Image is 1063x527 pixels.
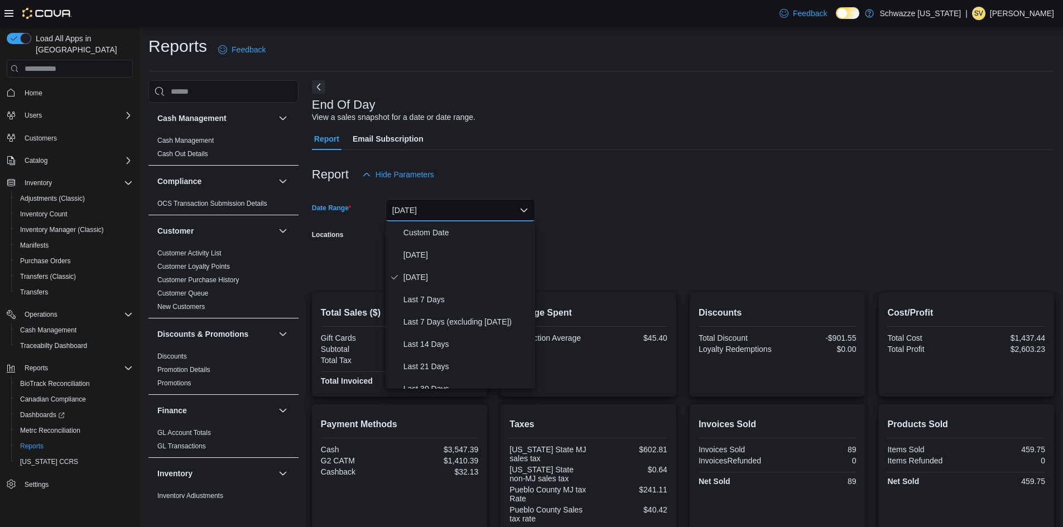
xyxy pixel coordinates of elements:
[16,207,72,221] a: Inventory Count
[16,192,89,205] a: Adjustments (Classic)
[780,477,856,486] div: 89
[148,350,299,394] div: Discounts & Promotions
[157,366,210,374] a: Promotion Details
[20,154,52,167] button: Catalog
[972,7,985,20] div: Simonita Valdez
[11,238,137,253] button: Manifests
[20,131,133,145] span: Customers
[20,257,71,265] span: Purchase Orders
[321,445,397,454] div: Cash
[20,132,61,145] a: Customers
[16,424,133,437] span: Metrc Reconciliation
[321,418,479,431] h2: Payment Methods
[20,379,90,388] span: BioTrack Reconciliation
[509,333,586,342] div: Transaction Average
[887,477,919,486] strong: Net Sold
[312,80,325,94] button: Next
[699,477,730,486] strong: Net Sold
[157,328,274,340] button: Discounts & Promotions
[157,365,210,374] span: Promotion Details
[148,35,207,57] h1: Reports
[16,339,92,352] a: Traceabilty Dashboard
[11,191,137,206] button: Adjustments (Classic)
[25,178,52,187] span: Inventory
[20,426,80,435] span: Metrc Reconciliation
[20,154,133,167] span: Catalog
[402,467,478,476] div: $32.13
[157,276,239,284] a: Customer Purchase History
[16,424,85,437] a: Metrc Reconciliation
[11,407,137,423] a: Dashboards
[20,361,52,375] button: Reports
[31,33,133,55] span: Load All Apps in [GEOGRAPHIC_DATA]
[148,134,299,165] div: Cash Management
[157,149,208,158] span: Cash Out Details
[775,2,831,25] a: Feedback
[699,456,775,465] div: InvoicesRefunded
[16,339,133,352] span: Traceabilty Dashboard
[16,393,90,406] a: Canadian Compliance
[157,199,267,208] span: OCS Transaction Submission Details
[793,8,827,19] span: Feedback
[148,197,299,215] div: Compliance
[2,175,137,191] button: Inventory
[353,128,424,150] span: Email Subscription
[20,341,87,350] span: Traceabilty Dashboard
[20,395,86,404] span: Canadian Compliance
[314,128,339,150] span: Report
[312,168,349,181] h3: Report
[11,206,137,222] button: Inventory Count
[2,476,137,492] button: Settings
[402,456,478,465] div: $1,410.39
[20,288,48,297] span: Transfers
[2,108,137,123] button: Users
[20,225,104,234] span: Inventory Manager (Classic)
[321,333,397,342] div: Gift Cards
[965,7,968,20] p: |
[2,84,137,100] button: Home
[157,275,239,284] span: Customer Purchase History
[312,112,475,123] div: View a sales snapshot for a date or date range.
[887,333,964,342] div: Total Cost
[25,480,49,489] span: Settings
[591,485,667,494] div: $241.11
[321,376,373,385] strong: Total Invoiced
[16,408,69,422] a: Dashboards
[699,345,775,354] div: Loyalty Redemptions
[2,360,137,376] button: Reports
[887,418,1045,431] h2: Products Sold
[157,442,206,451] span: GL Transactions
[591,445,667,454] div: $602.81
[16,207,133,221] span: Inventory Count
[25,111,42,120] span: Users
[20,109,46,122] button: Users
[321,345,397,354] div: Subtotal
[157,225,194,236] h3: Customer
[2,307,137,322] button: Operations
[780,445,856,454] div: 89
[887,456,964,465] div: Items Refunded
[403,315,531,328] span: Last 7 Days (excluding [DATE])
[403,270,531,284] span: [DATE]
[11,454,137,470] button: [US_STATE] CCRS
[20,457,78,466] span: [US_STATE] CCRS
[11,391,137,407] button: Canadian Compliance
[25,156,47,165] span: Catalog
[20,176,56,190] button: Inventory
[11,376,137,391] button: BioTrack Reconciliation
[321,306,479,320] h2: Total Sales ($)
[591,505,667,514] div: $40.42
[214,38,270,61] a: Feedback
[157,289,208,298] span: Customer Queue
[509,465,586,483] div: [US_STATE] State non-MJ sales tax
[276,175,290,188] button: Compliance
[25,310,57,319] span: Operations
[780,456,856,465] div: 0
[403,337,531,351] span: Last 14 Days
[11,253,137,269] button: Purchase Orders
[16,455,133,468] span: Washington CCRS
[25,364,48,373] span: Reports
[20,361,133,375] span: Reports
[157,136,214,145] span: Cash Management
[11,222,137,238] button: Inventory Manager (Classic)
